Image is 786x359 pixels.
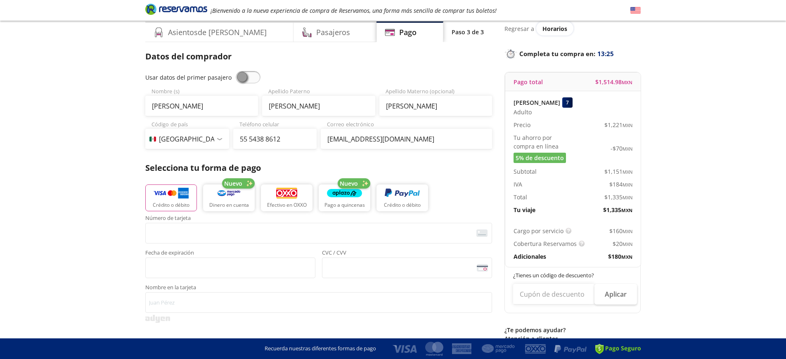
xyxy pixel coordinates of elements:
[514,205,535,214] p: Tu viaje
[604,193,632,201] span: $ 1,335
[319,184,370,211] button: Pago a quincenas
[145,184,197,211] button: Crédito o débito
[322,250,492,257] span: CVC / CVV
[504,21,641,35] div: Regresar a ver horarios
[597,49,614,59] span: 13:25
[145,3,207,15] i: Brand Logo
[267,201,307,209] p: Efectivo en OXXO
[613,239,632,248] span: $ 20
[504,326,641,334] p: ¿Te podemos ayudar?
[203,184,255,211] button: Dinero en cuenta
[224,179,242,188] span: Nuevo
[514,227,563,235] p: Cargo por servicio
[514,180,522,189] p: IVA
[384,201,421,209] p: Crédito o débito
[379,96,492,116] input: Apellido Materno (opcional)
[630,5,641,16] button: English
[145,50,492,63] p: Datos del comprador
[168,27,267,38] h4: Asientos de [PERSON_NAME]
[623,146,632,152] small: MXN
[261,184,313,211] button: Efectivo en OXXO
[145,73,232,81] span: Usar datos del primer pasajero
[514,98,560,107] p: [PERSON_NAME]
[562,97,573,108] div: 7
[594,284,637,305] button: Aplicar
[149,225,488,241] iframe: Iframe del número de tarjeta asegurada
[145,215,492,223] span: Número de tarjeta
[514,239,577,248] p: Cobertura Reservamos
[513,272,633,280] p: ¿Tienes un código de descuento?
[595,78,632,86] span: $ 1,514.98
[623,194,632,201] small: MXN
[623,169,632,175] small: MXN
[623,241,632,247] small: MXN
[514,193,527,201] p: Total
[513,284,594,305] input: Cupón de descuento
[608,252,632,261] span: $ 180
[514,133,573,151] p: Tu ahorro por compra en línea
[321,129,492,149] input: Correo electrónico
[514,252,546,261] p: Adicionales
[209,201,249,209] p: Dinero en cuenta
[514,167,537,176] p: Subtotal
[145,285,492,292] span: Nombre en la tarjeta
[376,184,428,211] button: Crédito o débito
[514,120,530,129] p: Precio
[265,345,376,353] p: Recuerda nuestras diferentes formas de pago
[622,79,632,85] small: MXN
[609,180,632,189] span: $ 184
[504,48,641,59] p: Completa tu compra en :
[514,78,543,86] p: Pago total
[153,201,189,209] p: Crédito o débito
[452,28,484,36] p: Paso 3 de 3
[476,229,488,237] img: card
[149,137,156,142] img: MX
[516,154,564,162] span: 5% de descuento
[399,27,417,38] h4: Pago
[316,27,350,38] h4: Pasajeros
[514,108,532,116] span: Adulto
[149,260,312,276] iframe: Iframe de la fecha de caducidad de la tarjeta asegurada
[623,122,632,128] small: MXN
[145,162,492,174] p: Selecciona tu forma de pago
[504,334,641,343] p: Atención a clientes
[326,260,488,276] iframe: Iframe del código de seguridad de la tarjeta asegurada
[262,96,375,116] input: Apellido Paterno
[145,292,492,313] input: Nombre en la tarjeta
[324,201,365,209] p: Pago a quincenas
[621,207,632,213] small: MXN
[621,254,632,260] small: MXN
[145,96,258,116] input: Nombre (s)
[340,179,358,188] span: Nuevo
[542,25,567,33] span: Horarios
[623,182,632,188] small: MXN
[609,227,632,235] span: $ 160
[504,24,534,33] p: Regresar a
[211,7,497,14] em: ¡Bienvenido a la nueva experiencia de compra de Reservamos, una forma más sencilla de comprar tus...
[145,250,315,257] span: Fecha de expiración
[233,129,317,149] input: Teléfono celular
[145,3,207,18] a: Brand Logo
[145,315,170,323] img: svg+xml;base64,PD94bWwgdmVyc2lvbj0iMS4wIiBlbmNvZGluZz0iVVRGLTgiPz4KPHN2ZyB3aWR0aD0iMzk2cHgiIGhlaW...
[604,120,632,129] span: $ 1,221
[604,167,632,176] span: $ 1,151
[611,144,632,153] span: -$ 70
[603,205,632,214] span: $ 1,335
[623,228,632,234] small: MXN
